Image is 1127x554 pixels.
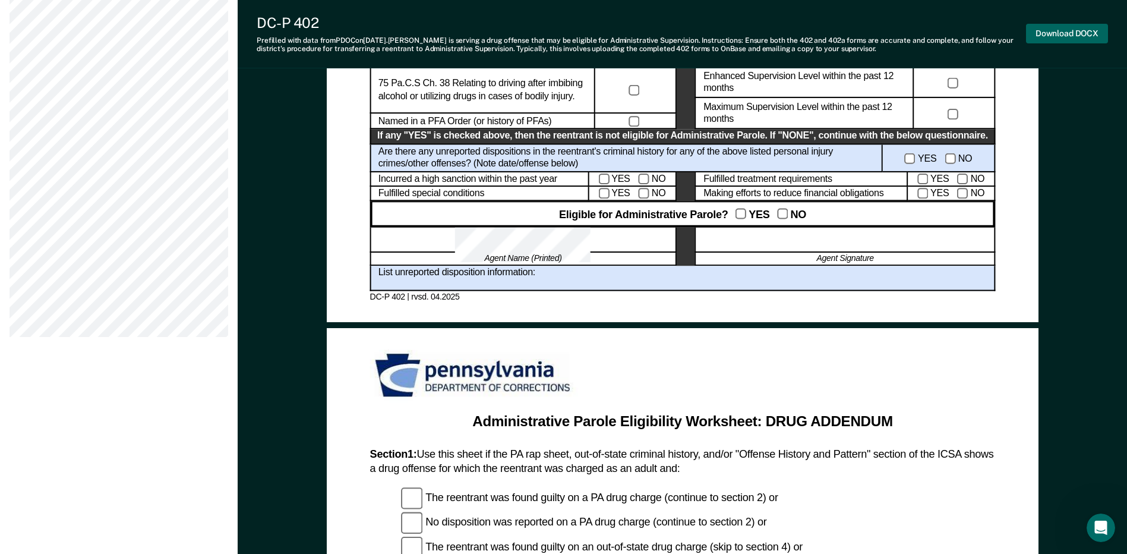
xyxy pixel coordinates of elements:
[370,291,995,302] div: DC-P 402 | rvsd. 04.2025
[401,488,995,509] div: The reentrant was found guilty on a PA drug charge (continue to section 2) or
[589,187,676,202] div: YES NO
[695,253,995,266] div: Agent Signature
[380,413,985,431] div: Administrative Parole Eligibility Worksheet: DRUG ADDENDUM
[883,144,995,172] div: YES NO
[370,448,995,476] div: Use this sheet if the PA rap sheet, out-of-state criminal history, and/or "Offense History and Pa...
[370,448,416,459] b: Section 1 :
[703,70,905,95] label: Enhanced Supervision Level within the past 12 months
[1087,514,1115,542] iframe: Intercom live chat
[370,187,588,202] div: Fulfilled special conditions
[257,36,1026,53] div: Prefilled with data from PDOC on [DATE] . [PERSON_NAME] is serving a drug offense that may be eli...
[370,202,995,227] div: Eligible for Administrative Parole? YES NO
[703,101,905,126] label: Maximum Supervision Level within the past 12 months
[695,187,908,202] div: Making efforts to reduce financial obligations
[370,130,995,144] div: If any "YES" is checked above, then the reentrant is not eligible for Administrative Parole. If "...
[370,266,995,291] div: List unreported disposition information:
[695,172,908,187] div: Fulfilled treatment requirements
[1026,24,1108,43] button: Download DOCX
[257,14,1026,32] div: DC-P 402
[589,172,676,187] div: YES NO
[908,172,995,187] div: YES NO
[908,187,995,202] div: YES NO
[370,144,882,172] div: Are there any unreported dispositions in the reentrant's criminal history for any of the above li...
[401,512,995,533] div: No disposition was reported on a PA drug charge (continue to section 2) or
[370,253,676,266] div: Agent Name (Printed)
[378,115,551,128] label: Named in a PFA Order (or history of PFAs)
[378,78,586,103] label: 75 Pa.C.S Ch. 38 Relating to driving after imbibing alcohol or utilizing drugs in cases of bodily...
[370,350,579,402] img: PDOC Logo
[370,172,588,187] div: Incurred a high sanction within the past year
